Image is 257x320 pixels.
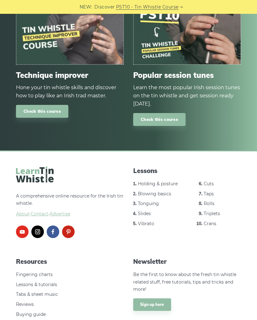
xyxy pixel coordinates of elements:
a: Crans [204,221,216,226]
a: Cuts [204,181,214,187]
span: Resources [16,257,124,266]
img: LearnTinWhistle.com [16,166,54,182]
p: A comprehensive online resource for the Irish tin whistle. [16,193,124,218]
a: Check this course [133,113,186,126]
a: Fingering charts [16,272,53,277]
span: Technique improver [16,71,124,80]
a: Contact·Advertise [31,211,70,217]
a: Blowing basics [138,191,171,197]
a: Lessons & tutorials [16,282,57,287]
a: facebook [47,225,59,238]
a: Triplets [204,211,220,216]
a: Buying guide [16,312,46,317]
span: Lessons [133,166,241,175]
a: Reviews [16,301,34,307]
a: pinterest [62,225,75,238]
a: Tabs & sheet music [16,291,58,297]
img: tin-whistle-course [16,4,123,65]
a: instagram [31,225,44,238]
span: Newsletter [133,257,241,266]
div: Learn the most popular Irish session tunes on the tin whistle and get session ready [DATE]. [133,84,241,108]
a: Rolls [204,201,214,206]
a: Check this course [16,105,68,118]
span: Discover [94,3,115,11]
a: About [16,211,29,217]
a: Tonguing [138,201,159,206]
a: Holding & posture [138,181,178,187]
span: Contact [31,211,48,217]
span: NEW: [80,3,92,11]
span: Popular session tunes [133,71,241,80]
a: Sign up here [133,298,171,311]
span: · [16,210,124,218]
a: Taps [204,191,214,197]
a: Slides [138,211,151,216]
div: Hone your tin whistle skills and discover how to play like an Irish trad master. [16,84,124,100]
a: youtube [16,225,29,238]
a: Vibrato [138,221,154,226]
a: PST10 - Tin Whistle Course [116,3,179,11]
p: Be the first to know about the fresh tin whistle related stuff, free tutorials, tips and tricks a... [133,271,241,293]
span: Advertise [50,211,70,217]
